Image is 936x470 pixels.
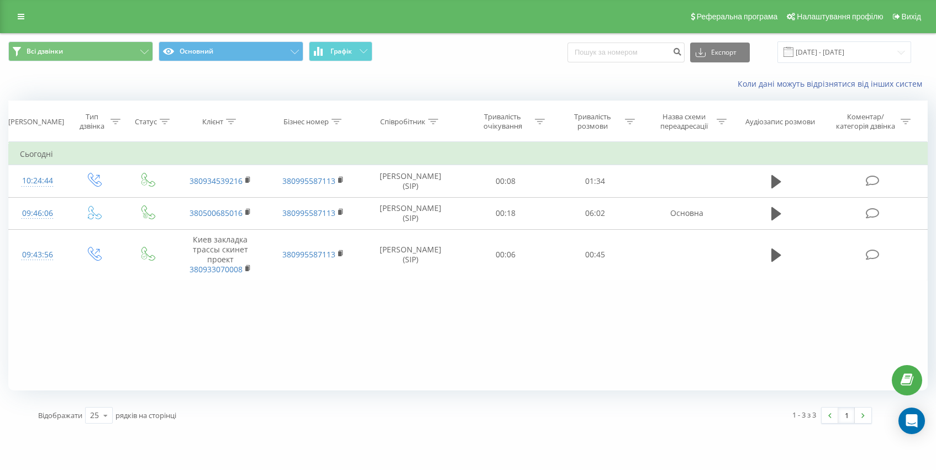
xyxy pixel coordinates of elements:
[690,43,750,62] button: Експорт
[697,12,778,21] span: Реферальна програма
[640,197,733,229] td: Основна
[567,43,685,62] input: Пошук за номером
[159,41,303,61] button: Основний
[461,229,550,280] td: 00:06
[282,176,335,186] a: 380995587113
[380,117,425,126] div: Співробітник
[202,117,223,126] div: Клієнт
[745,117,815,126] div: Аудіозапис розмови
[360,197,461,229] td: [PERSON_NAME] (SIP)
[38,410,82,420] span: Відображати
[360,165,461,197] td: [PERSON_NAME] (SIP)
[550,197,640,229] td: 06:02
[90,410,99,421] div: 25
[792,409,816,420] div: 1 - 3 з 3
[20,170,55,192] div: 10:24:44
[360,229,461,280] td: [PERSON_NAME] (SIP)
[190,264,243,274] a: 380933070008
[283,117,329,126] div: Бізнес номер
[282,249,335,260] a: 380995587113
[190,176,243,186] a: 380934539216
[902,12,921,21] span: Вихід
[461,197,550,229] td: 00:18
[8,117,64,126] div: [PERSON_NAME]
[838,408,855,423] a: 1
[135,117,157,126] div: Статус
[20,203,55,224] div: 09:46:06
[898,408,925,434] div: Open Intercom Messenger
[655,112,714,131] div: Назва схеми переадресації
[563,112,622,131] div: Тривалість розмови
[190,208,243,218] a: 380500685016
[550,165,640,197] td: 01:34
[550,229,640,280] td: 00:45
[173,229,267,280] td: Киев закладка трассы скинет проект
[330,47,352,55] span: Графік
[473,112,532,131] div: Тривалість очікування
[833,112,898,131] div: Коментар/категорія дзвінка
[461,165,550,197] td: 00:08
[27,47,63,56] span: Всі дзвінки
[8,41,153,61] button: Всі дзвінки
[76,112,108,131] div: Тип дзвінка
[9,143,928,165] td: Сьогодні
[115,410,176,420] span: рядків на сторінці
[738,78,928,89] a: Коли дані можуть відрізнятися вiд інших систем
[309,41,372,61] button: Графік
[282,208,335,218] a: 380995587113
[797,12,883,21] span: Налаштування профілю
[20,244,55,266] div: 09:43:56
